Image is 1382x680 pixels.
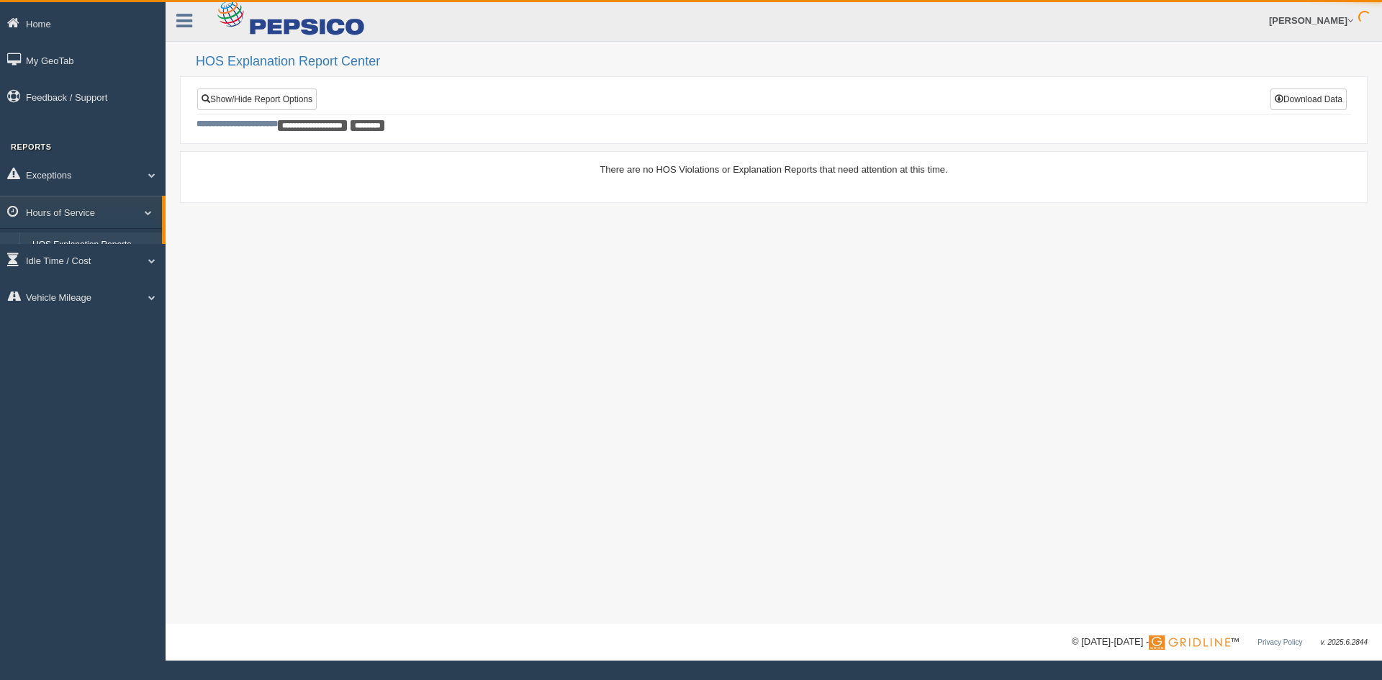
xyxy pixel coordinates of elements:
[197,89,317,110] a: Show/Hide Report Options
[1149,635,1230,650] img: Gridline
[1321,638,1368,646] span: v. 2025.6.2844
[196,55,1368,69] h2: HOS Explanation Report Center
[197,163,1351,176] div: There are no HOS Violations or Explanation Reports that need attention at this time.
[1257,638,1302,646] a: Privacy Policy
[1072,635,1368,650] div: © [DATE]-[DATE] - ™
[26,232,162,258] a: HOS Explanation Reports
[1270,89,1347,110] button: Download Data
